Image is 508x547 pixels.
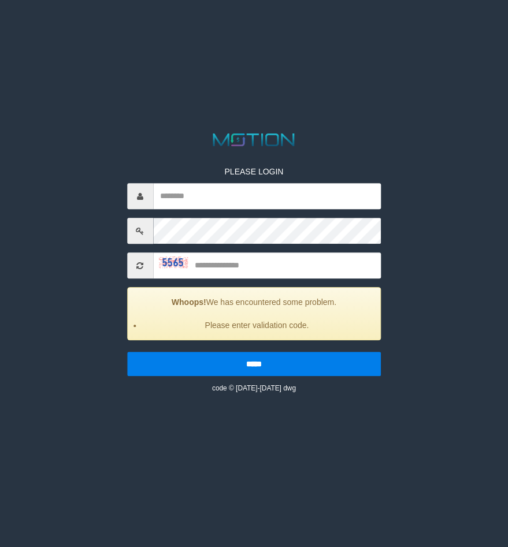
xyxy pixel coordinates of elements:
strong: Whoops! [172,297,206,307]
small: code © [DATE]-[DATE] dwg [212,384,296,392]
img: captcha [159,256,188,268]
p: PLEASE LOGIN [127,166,381,177]
li: Please enter validation code. [142,319,372,331]
img: MOTION_logo.png [210,131,299,148]
div: We has encountered some problem. [127,287,381,340]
